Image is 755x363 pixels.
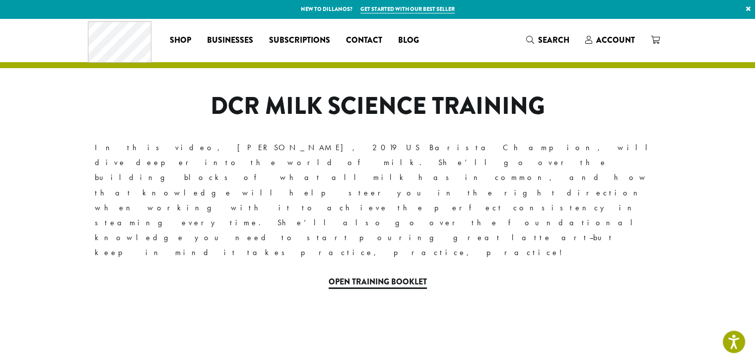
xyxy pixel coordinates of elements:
span: Subscriptions [269,34,330,47]
span: Businesses [207,34,253,47]
span: Account [596,34,635,46]
a: Shop [162,32,199,48]
span: Search [538,34,569,46]
span: Contact [346,34,382,47]
h1: DCR Milk Science Training [165,92,590,121]
a: Open Training Booklet [329,276,427,289]
p: In this video, [PERSON_NAME], 2019 US Barista Champion, will dive deeper into the world of milk. ... [95,140,661,260]
a: Get started with our best seller [360,5,455,13]
span: Blog [398,34,419,47]
a: Search [518,32,577,48]
span: Shop [170,34,191,47]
